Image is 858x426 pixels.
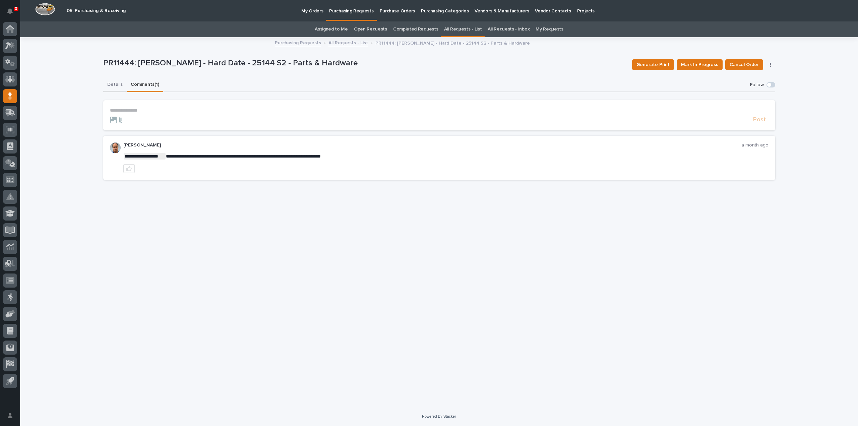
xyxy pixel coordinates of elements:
[636,61,670,69] span: Generate Print
[123,142,741,148] p: [PERSON_NAME]
[275,39,321,46] a: Purchasing Requests
[328,39,368,46] a: All Requests - List
[750,82,764,88] p: Follow
[110,142,121,153] img: AOh14Gjn3BYdNC5pOMCl7OXTW03sj8FStISf1FOxee1lbw=s96-c
[488,21,530,37] a: All Requests - Inbox
[422,414,456,418] a: Powered By Stacker
[67,8,126,14] h2: 05. Purchasing & Receiving
[750,116,769,124] button: Post
[8,8,17,19] div: Notifications3
[725,59,763,70] button: Cancel Order
[677,59,723,70] button: Mark In Progress
[393,21,438,37] a: Completed Requests
[444,21,482,37] a: All Requests - List
[375,39,530,46] p: PR11444: [PERSON_NAME] - Hard Date - 25144 S2 - Parts & Hardware
[35,3,55,15] img: Workspace Logo
[753,116,766,124] span: Post
[315,21,348,37] a: Assigned to Me
[15,6,17,11] p: 3
[681,61,718,69] span: Mark In Progress
[123,164,135,173] button: like this post
[103,58,627,68] p: PR11444: [PERSON_NAME] - Hard Date - 25144 S2 - Parts & Hardware
[3,4,17,18] button: Notifications
[730,61,759,69] span: Cancel Order
[127,78,163,92] button: Comments (1)
[354,21,387,37] a: Open Requests
[741,142,769,148] p: a month ago
[536,21,563,37] a: My Requests
[632,59,674,70] button: Generate Print
[103,78,127,92] button: Details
